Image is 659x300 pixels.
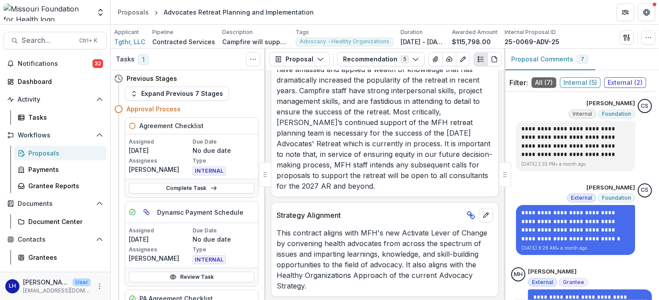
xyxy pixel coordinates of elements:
[505,28,556,36] p: Internal Proposal ID
[28,148,100,158] div: Proposals
[401,37,445,46] p: [DATE] - [DATE]
[23,287,91,295] p: [EMAIL_ADDRESS][DOMAIN_NAME]
[222,37,289,46] p: Campfire will support the 2025 and 2026 [US_STATE] Advocates' Retreats from planning through impl...
[277,32,493,191] p: The team at Campfire has been an integral partner in facilitating, developing, and growing suppor...
[139,121,204,130] h5: Agreement Checklist
[641,103,649,109] div: Chase Shiflet
[114,6,317,19] nav: breadcrumb
[246,52,260,66] button: Toggle View Cancelled Tasks
[4,4,91,21] img: Missouri Foundation for Health logo
[18,60,92,68] span: Notifications
[28,217,100,226] div: Document Center
[4,268,107,282] button: Open Data & Reporting
[4,57,107,71] button: Notifications32
[164,8,314,17] div: Advocates Retreat Planning and Implementation
[602,111,631,117] span: Foundation
[641,187,649,193] div: Chase Shiflet
[28,165,100,174] div: Payments
[277,210,463,220] p: Strategy Alignment
[401,28,423,36] p: Duration
[157,208,243,217] h5: Dynamic Payment Schedule
[14,178,107,193] a: Grantee Reports
[560,77,601,88] span: Internal ( 5 )
[127,74,177,83] h4: Previous Stages
[456,52,470,66] button: Edit as form
[193,138,254,146] p: Due Date
[474,52,488,66] button: Plaintext view
[479,208,493,222] button: edit
[129,254,191,263] p: [PERSON_NAME]
[521,161,630,167] p: [DATE] 2:33 PM • a month ago
[28,113,100,122] div: Tasks
[129,165,191,174] p: [PERSON_NAME]
[14,250,107,265] a: Grantees
[586,183,635,192] p: [PERSON_NAME]
[129,183,254,194] a: Complete Task
[4,92,107,106] button: Open Activity
[193,246,254,254] p: Type
[4,232,107,247] button: Open Contacts
[28,253,100,262] div: Grantees
[193,157,254,165] p: Type
[9,283,16,289] div: Lisa Huffstutler
[14,162,107,177] a: Payments
[532,77,556,88] span: All ( 7 )
[602,195,631,201] span: Foundation
[77,36,99,46] div: Ctrl + K
[193,227,254,235] p: Due Date
[528,267,577,276] p: [PERSON_NAME]
[129,246,191,254] p: Assignees
[571,195,592,201] span: External
[18,236,92,243] span: Contacts
[452,28,497,36] p: Awarded Amount
[127,104,181,114] h4: Approval Process
[4,32,107,49] button: Search...
[18,77,100,86] div: Dashboard
[138,54,149,65] span: 1
[118,8,149,17] div: Proposals
[514,272,523,277] div: Mr. Steven Harowitz
[521,245,630,251] p: [DATE] 9:28 AM • a month ago
[152,28,173,36] p: Pipeline
[532,279,553,285] span: External
[4,197,107,211] button: Open Documents
[4,128,107,142] button: Open Workflows
[504,49,595,70] button: Proposal Comments
[193,146,254,155] p: No due date
[73,278,91,286] p: User
[638,4,655,21] button: Get Help
[509,77,528,88] p: Filter:
[129,272,254,282] a: Review Task
[92,59,103,68] span: 32
[129,138,191,146] p: Assigned
[129,146,191,155] p: [DATE]
[94,4,107,21] button: Open entity switcher
[604,77,646,88] span: External ( 2 )
[505,37,559,46] p: 25-0069-ADV-25
[487,52,501,66] button: PDF view
[18,96,92,103] span: Activity
[114,28,139,36] p: Applicant
[28,181,100,190] div: Grantee Reports
[125,87,229,101] button: Expand Previous 7 Stages
[114,37,145,46] a: Tgthr, LLC
[586,99,635,108] p: [PERSON_NAME]
[617,4,634,21] button: Partners
[277,228,493,291] p: This contract aligns with MFH's new Activate Lever of Change by convening health advocates from a...
[14,146,107,160] a: Proposals
[18,200,92,208] span: Documents
[222,28,253,36] p: Description
[18,132,92,139] span: Workflows
[452,37,491,46] p: $115,798.00
[129,157,191,165] p: Assignees
[129,227,191,235] p: Assigned
[193,167,226,175] span: INTERNAL
[581,56,584,62] span: 7
[14,110,107,125] a: Tasks
[193,235,254,244] p: No due date
[22,36,74,45] span: Search...
[94,281,105,292] button: More
[296,28,309,36] p: Tags
[139,205,154,219] button: View dependent tasks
